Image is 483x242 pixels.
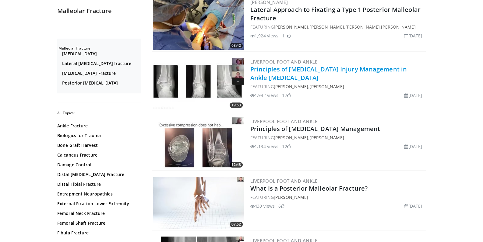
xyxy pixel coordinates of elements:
[57,111,141,116] h2: All Topics:
[153,177,244,229] a: 07:52
[250,118,318,124] a: Liverpool Foot and Ankle
[274,135,308,140] a: [PERSON_NAME]
[282,143,291,150] li: 12
[57,123,139,129] a: Ankle Fracture
[57,210,139,216] a: Femoral Neck Fracture
[309,135,344,140] a: [PERSON_NAME]
[57,133,139,139] a: Biologics for Trauma
[153,58,244,109] img: 688a30fd-81a5-4f4e-b9c4-a6739ea032bf.300x170_q85_crop-smart_upscale.jpg
[57,162,139,168] a: Damage Control
[230,222,243,227] span: 07:52
[153,117,244,169] img: b1f970e7-c891-4ee8-98c5-747f5299ce65.300x170_q85_crop-smart_upscale.jpg
[153,177,244,229] img: 3bca3af5-66bf-42f7-ac40-e42e9471003b.300x170_q85_crop-smart_upscale.jpg
[57,191,139,197] a: Entrapment Neuropathies
[250,178,318,184] a: Liverpool Foot and Ankle
[250,5,421,22] a: Lateral Approach to Fixating a Type 1 Posterior Malleolar Fracture
[153,117,244,169] a: 12:43
[230,43,243,48] span: 08:42
[404,203,422,209] li: [DATE]
[230,102,243,108] span: 19:53
[274,24,308,30] a: [PERSON_NAME]
[57,201,139,207] a: External Fixation Lower Extremity
[250,83,425,90] div: FEATURING ,
[57,152,139,158] a: Calcaneus Fracture
[62,51,139,57] a: [MEDICAL_DATA]
[57,7,143,15] h2: Malleolar Fracture
[309,84,344,89] a: [PERSON_NAME]
[57,171,139,178] a: Distal [MEDICAL_DATA] Fracture
[250,65,407,82] a: Principles of [MEDICAL_DATA] Injury Management in Ankle [MEDICAL_DATA]
[250,24,425,30] div: FEATURING , , ,
[57,220,139,226] a: Femoral Shaft Fracture
[282,92,291,99] li: 17
[282,33,291,39] li: 11
[230,162,243,168] span: 12:43
[250,92,278,99] li: 1,942 views
[58,46,141,51] h2: Malleolar Fracture
[250,125,380,133] a: Principles of [MEDICAL_DATA] Management
[278,203,284,209] li: 6
[404,33,422,39] li: [DATE]
[62,80,139,86] a: Posterior [MEDICAL_DATA]
[57,142,139,148] a: Bone Graft Harvest
[250,143,278,150] li: 1,134 views
[62,60,139,67] a: Lateral [MEDICAL_DATA] fracture
[250,59,318,65] a: Liverpool Foot and Ankle
[404,143,422,150] li: [DATE]
[381,24,415,30] a: [PERSON_NAME]
[250,134,425,141] div: FEATURING ,
[345,24,380,30] a: [PERSON_NAME]
[274,84,308,89] a: [PERSON_NAME]
[62,70,139,76] a: [MEDICAL_DATA] Fracture
[404,92,422,99] li: [DATE]
[250,194,425,200] div: FEATURING
[57,181,139,187] a: Distal Tibial Fracture
[274,194,308,200] a: [PERSON_NAME]
[153,58,244,109] a: 19:53
[57,230,139,236] a: Fibula Fracture
[309,24,344,30] a: [PERSON_NAME]
[250,33,278,39] li: 1,924 views
[250,184,368,192] a: What Is a Posterior Malleolar Fracture?
[250,203,275,209] li: 430 views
